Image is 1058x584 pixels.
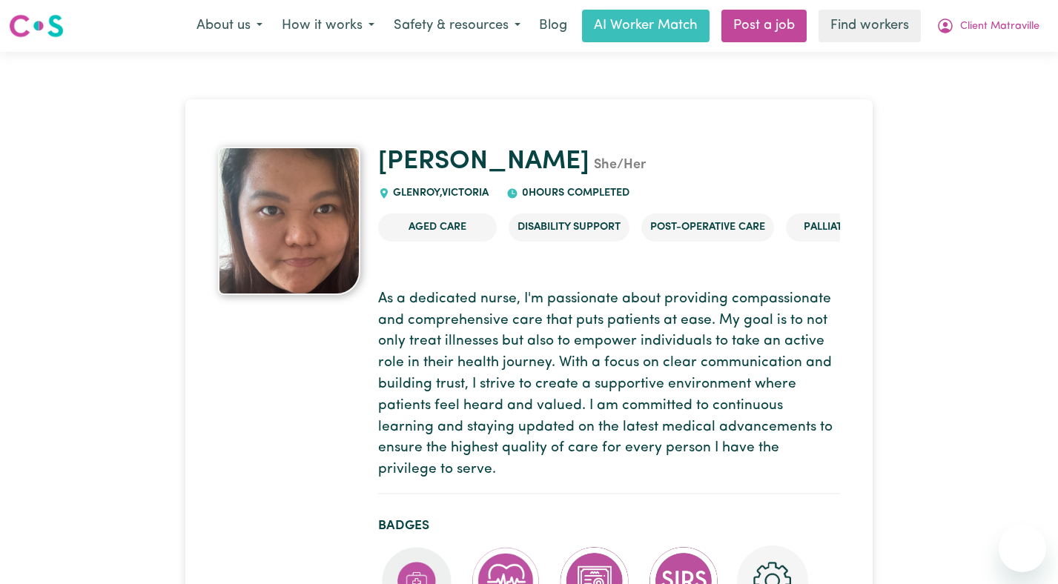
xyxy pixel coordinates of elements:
[786,213,905,242] li: Palliative care
[999,525,1046,572] iframe: Button to launch messaging window
[518,188,629,199] span: 0 hours completed
[378,518,840,534] h2: Badges
[378,289,840,481] p: As a dedicated nurse, I'm passionate about providing compassionate and comprehensive care that pu...
[378,213,497,242] li: Aged Care
[641,213,774,242] li: Post-operative care
[384,10,530,42] button: Safety & resources
[927,10,1049,42] button: My Account
[530,10,576,42] a: Blog
[187,10,272,42] button: About us
[960,19,1039,35] span: Client Matraville
[390,188,489,199] span: GLENROY , Victoria
[378,149,589,175] a: [PERSON_NAME]
[819,10,921,42] a: Find workers
[721,10,807,42] a: Post a job
[509,213,629,242] li: Disability Support
[218,147,360,295] a: Tracy Mae's profile picture'
[9,13,64,39] img: Careseekers logo
[589,159,646,172] span: She/Her
[272,10,384,42] button: How it works
[582,10,710,42] a: AI Worker Match
[218,147,360,295] img: Tracy Mae
[9,9,64,43] a: Careseekers logo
